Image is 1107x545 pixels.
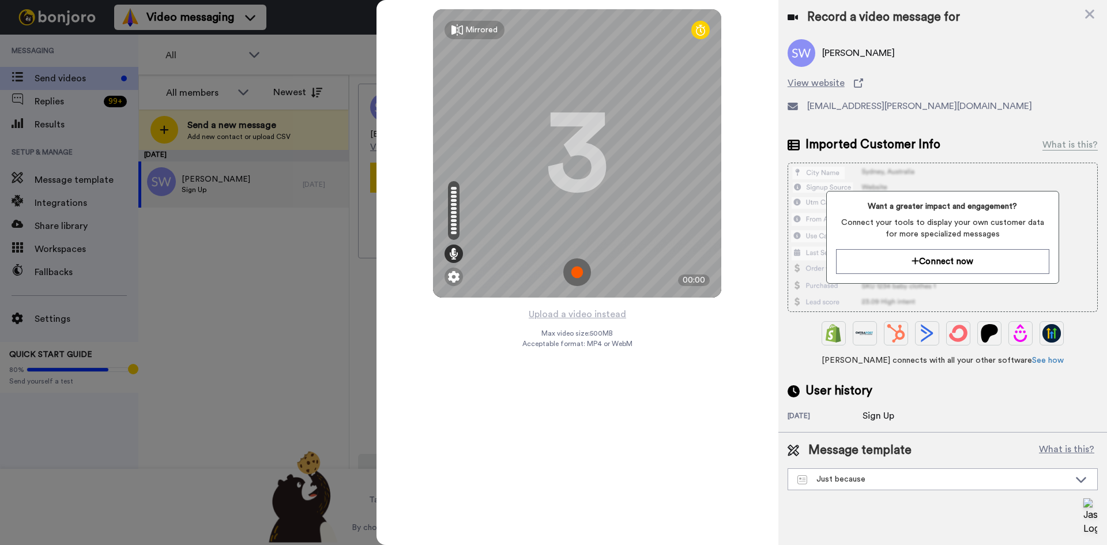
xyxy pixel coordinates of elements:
div: What is this? [1042,138,1098,152]
span: [PERSON_NAME] connects with all your other software [788,355,1098,366]
span: Want a greater impact and engagement? [836,201,1049,212]
span: View website [788,76,845,90]
img: ActiveCampaign [918,324,936,343]
a: View website [788,76,1098,90]
img: ic_gear.svg [448,271,460,283]
div: 00:00 [678,275,710,286]
span: Connect your tools to display your own customer data for more specialized messages [836,217,1049,240]
img: Hubspot [887,324,905,343]
span: Message template [808,442,912,459]
button: Upload a video instead [525,307,630,322]
span: Max video size: 500 MB [541,329,613,338]
button: Connect now [836,249,1049,274]
div: 3 [545,110,609,197]
span: Imported Customer Info [805,136,940,153]
div: Sign Up [863,409,920,423]
div: [DATE] [788,411,863,423]
img: GoHighLevel [1042,324,1061,343]
span: Acceptable format: MP4 or WebM [522,339,632,348]
img: ic_record_start.svg [563,258,591,286]
img: Drip [1011,324,1030,343]
img: Patreon [980,324,999,343]
img: ConvertKit [949,324,967,343]
div: Just because [797,473,1070,485]
a: See how [1032,356,1064,364]
span: User history [805,382,872,400]
span: [EMAIL_ADDRESS][PERSON_NAME][DOMAIN_NAME] [807,99,1032,113]
img: Ontraport [856,324,874,343]
button: What is this? [1036,442,1098,459]
img: Shopify [824,324,843,343]
img: Message-temps.svg [797,475,807,484]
